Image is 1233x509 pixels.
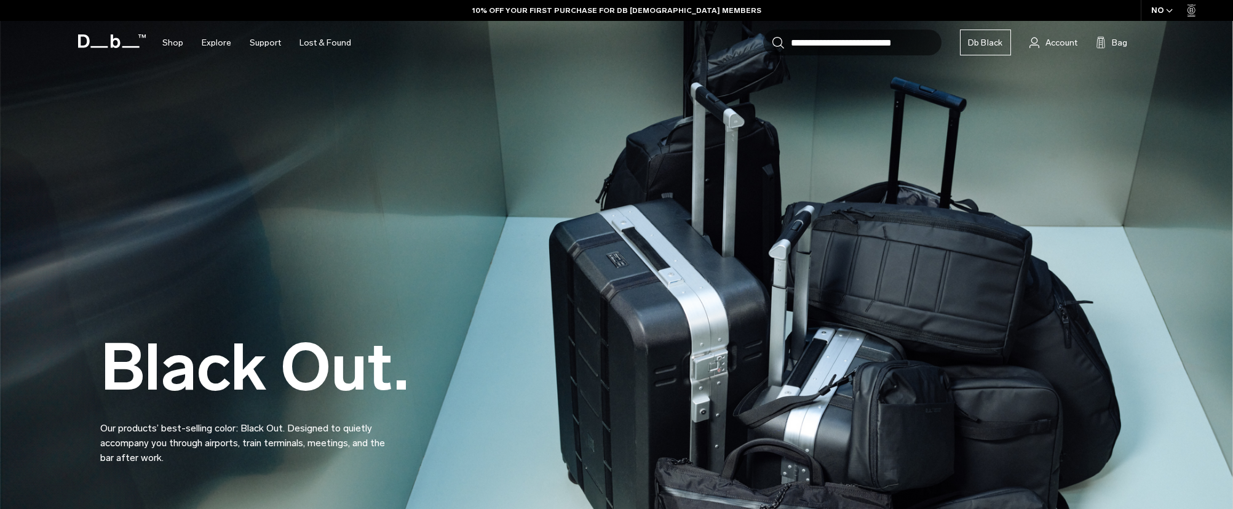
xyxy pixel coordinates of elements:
[299,21,351,65] a: Lost & Found
[1096,35,1127,50] button: Bag
[100,406,395,465] p: Our products’ best-selling color: Black Out. Designed to quietly accompany you through airports, ...
[153,21,360,65] nav: Main Navigation
[1112,36,1127,49] span: Bag
[250,21,281,65] a: Support
[100,335,409,400] h2: Black Out.
[1045,36,1077,49] span: Account
[162,21,183,65] a: Shop
[1029,35,1077,50] a: Account
[960,30,1011,55] a: Db Black
[472,5,761,16] a: 10% OFF YOUR FIRST PURCHASE FOR DB [DEMOGRAPHIC_DATA] MEMBERS
[202,21,231,65] a: Explore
